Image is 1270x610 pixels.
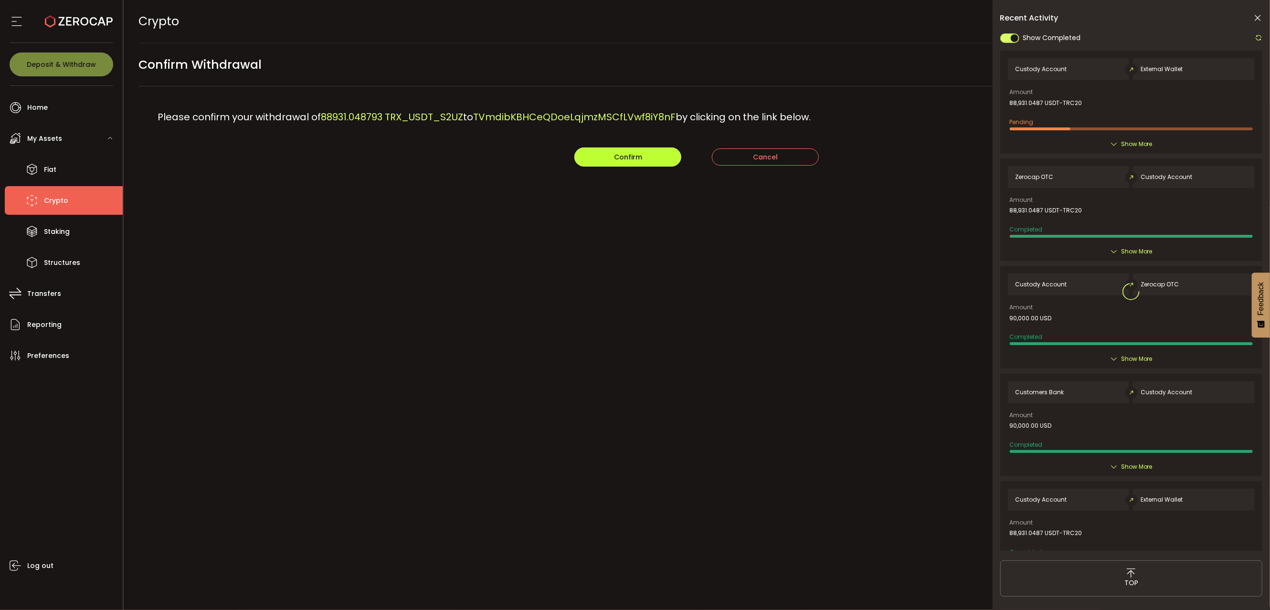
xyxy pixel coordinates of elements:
[27,559,53,573] span: Log out
[10,53,113,76] button: Deposit & Withdraw
[474,110,676,124] span: TVmdibKBHCeQDoeLqjmzMSCfLVwf8iY8nF
[44,225,70,239] span: Staking
[614,152,642,162] span: Confirm
[712,148,819,166] button: Cancel
[139,54,262,75] span: Confirm Withdrawal
[1159,507,1270,610] iframe: Chat Widget
[44,256,80,270] span: Structures
[27,132,62,146] span: My Assets
[27,349,69,363] span: Preferences
[44,163,56,177] span: Fiat
[676,110,811,124] span: by clicking on the link below.
[1252,273,1270,337] button: Feedback - Show survey
[574,147,681,167] button: Confirm
[27,287,61,301] span: Transfers
[1124,578,1138,588] span: TOP
[158,110,321,124] span: Please confirm your withdrawal of
[27,318,62,332] span: Reporting
[1000,14,1058,22] span: Recent Activity
[753,152,778,162] span: Cancel
[321,110,464,124] span: 88931.048793 TRX_USDT_S2UZ
[1257,282,1265,316] span: Feedback
[27,101,48,115] span: Home
[464,110,474,124] span: to
[44,194,68,208] span: Crypto
[139,13,180,30] span: Crypto
[27,61,96,68] span: Deposit & Withdraw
